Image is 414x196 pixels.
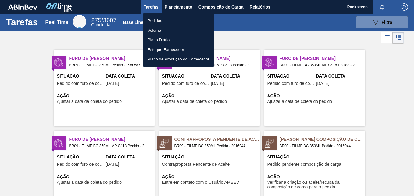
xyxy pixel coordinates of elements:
a: Estoque Fornecedor [143,45,214,55]
a: Volume [143,26,214,35]
a: Plano de Produção do Fornecedor [143,54,214,64]
a: Plano Diário [143,35,214,45]
a: Pedidos [143,16,214,26]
